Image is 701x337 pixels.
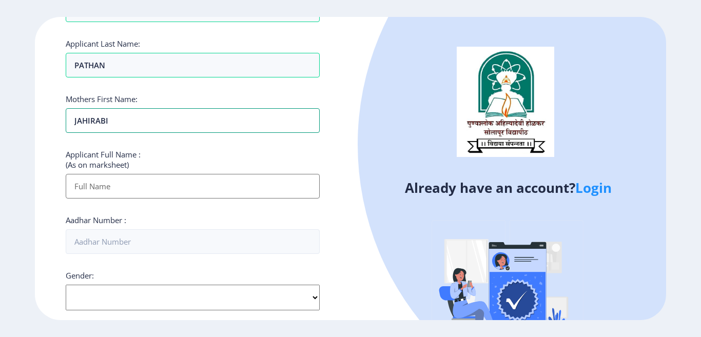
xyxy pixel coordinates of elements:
[66,53,320,77] input: Last Name
[66,108,320,133] input: Last Name
[358,180,658,196] h4: Already have an account?
[66,229,320,254] input: Aadhar Number
[66,270,94,281] label: Gender:
[66,174,320,199] input: Full Name
[575,179,612,197] a: Login
[66,38,140,49] label: Applicant Last Name:
[66,94,138,104] label: Mothers First Name:
[66,215,126,225] label: Aadhar Number :
[457,47,554,156] img: logo
[66,149,141,170] label: Applicant Full Name : (As on marksheet)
